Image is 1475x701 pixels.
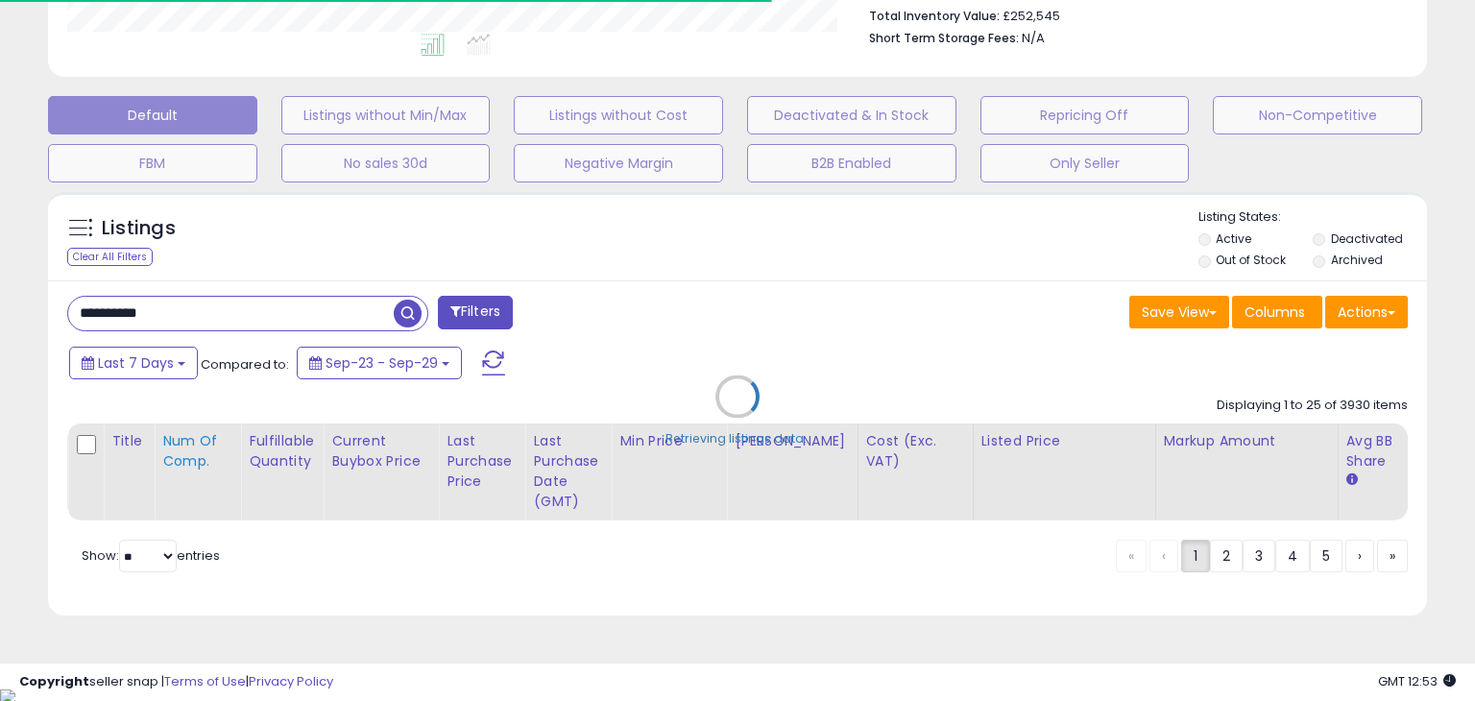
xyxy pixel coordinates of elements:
[281,96,491,134] button: Listings without Min/Max
[48,96,257,134] button: Default
[514,96,723,134] button: Listings without Cost
[980,144,1190,182] button: Only Seller
[980,96,1190,134] button: Repricing Off
[747,144,956,182] button: B2B Enabled
[164,672,246,690] a: Terms of Use
[869,30,1019,46] b: Short Term Storage Fees:
[281,144,491,182] button: No sales 30d
[747,96,956,134] button: Deactivated & In Stock
[869,8,1000,24] b: Total Inventory Value:
[514,144,723,182] button: Negative Margin
[249,672,333,690] a: Privacy Policy
[1378,672,1456,690] span: 2025-10-7 12:53 GMT
[19,672,89,690] strong: Copyright
[1213,96,1422,134] button: Non-Competitive
[869,3,1393,26] li: £252,545
[665,430,810,447] div: Retrieving listings data..
[1022,29,1045,47] span: N/A
[19,673,333,691] div: seller snap | |
[48,144,257,182] button: FBM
